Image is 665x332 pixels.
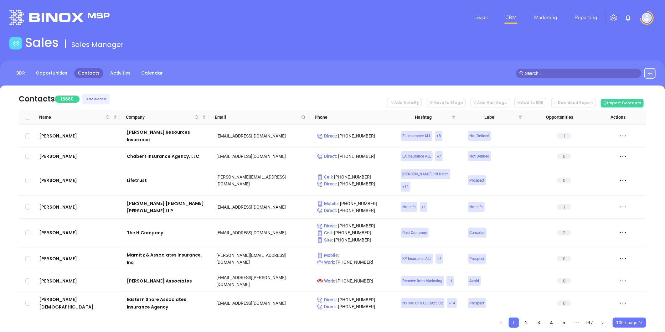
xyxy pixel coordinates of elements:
[39,277,118,285] div: [PERSON_NAME]
[534,318,544,327] a: 3
[39,114,112,121] span: Name
[32,68,71,78] a: Opportunities
[557,178,571,183] span: 0
[39,153,118,160] div: [PERSON_NAME]
[571,318,581,328] span: •••
[448,278,452,284] span: + 1
[127,251,208,266] a: Marnitz & Associates Insurance, Inc
[127,177,208,184] a: Lifetrust
[496,318,506,328] button: left
[137,68,167,78] a: Calendar
[127,200,208,215] a: [PERSON_NAME] [PERSON_NAME] [PERSON_NAME] LLP
[25,35,59,50] h1: Sales
[546,318,556,328] li: 4
[39,229,118,236] a: [PERSON_NAME]
[398,114,449,121] span: Hashtag
[317,297,337,302] span: Direct :
[402,204,416,210] span: Not a fit
[402,300,443,307] span: NY INS DFS Q3 0925 C2
[470,278,479,284] span: Avoid
[572,11,600,24] a: Reporting
[216,153,308,160] div: [EMAIL_ADDRESS][DOMAIN_NAME]
[559,318,569,328] li: 5
[509,318,518,327] a: 1
[39,296,118,311] a: [PERSON_NAME][DEMOGRAPHIC_DATA]
[317,303,392,310] p: [PHONE_NUMBER]
[127,229,208,236] a: The H Company
[437,153,441,160] span: + 7
[317,208,337,213] span: Direct :
[470,229,485,236] span: Canceled
[74,68,103,78] a: Contacts
[610,14,617,22] img: iconSetting
[598,318,608,328] button: right
[525,110,591,125] th: Opportunities
[470,177,485,184] span: Prospect
[216,252,308,266] div: [PERSON_NAME][EMAIL_ADDRESS][DOMAIN_NAME]
[402,183,409,190] span: + 11
[522,318,531,327] a: 2
[601,321,605,325] span: right
[317,237,333,242] span: Site :
[616,318,643,327] span: 100 / page
[496,318,506,328] li: Previous Page
[421,204,426,210] span: + 1
[503,11,519,24] a: CRM
[402,171,449,178] span: [PERSON_NAME] 3rd Batch
[451,112,457,122] span: filter
[37,110,120,125] th: Name
[547,318,556,327] a: 4
[591,110,641,125] th: Actions
[71,40,124,49] span: Sales Manager
[470,153,490,160] span: Not Defined
[557,300,571,306] span: 0
[13,68,29,78] a: BDR
[127,296,208,311] a: Eastern Shore Associates Insurance Agency
[470,204,483,210] span: Not a fit
[470,255,485,262] span: Prospect
[127,128,208,143] a: [PERSON_NAME] Resources Insurance
[317,278,335,283] span: Work :
[464,114,516,121] span: Label
[317,200,392,207] p: [PHONE_NUMBER]
[436,132,441,139] span: + 8
[470,300,485,307] span: Prospect
[39,203,118,211] div: [PERSON_NAME]
[557,256,571,262] span: 0
[532,11,559,24] a: Marketing
[499,321,503,325] span: left
[82,94,110,104] div: 0 Selected
[216,274,308,288] div: [EMAIL_ADDRESS][PERSON_NAME][DOMAIN_NAME]
[525,70,638,77] input: Search…
[613,318,646,328] div: Page Size
[557,153,571,159] span: 0
[317,132,392,139] p: [PHONE_NUMBER]
[216,204,308,210] div: [EMAIL_ADDRESS][DOMAIN_NAME]
[39,132,118,140] div: [PERSON_NAME]
[518,115,522,119] span: filter
[557,133,571,139] span: 1
[216,300,308,307] div: [EMAIL_ADDRESS][DOMAIN_NAME]
[559,318,569,327] a: 5
[521,318,531,328] li: 2
[317,133,337,138] span: Direct :
[601,99,644,107] button: Import Contacts
[55,96,80,103] span: 16660
[127,153,208,160] a: Chabert Insurance Agency, LLC
[317,236,392,243] p: [PHONE_NUMBER]
[317,153,392,160] p: [PHONE_NUMBER]
[106,68,134,78] a: Activities
[584,318,595,328] li: 167
[308,110,392,125] th: Phone
[39,177,118,184] div: [PERSON_NAME]
[317,259,392,266] p: [PHONE_NUMBER]
[39,255,118,262] a: [PERSON_NAME]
